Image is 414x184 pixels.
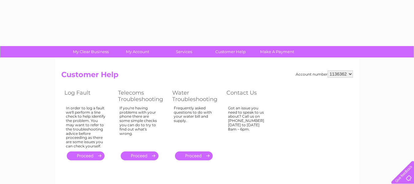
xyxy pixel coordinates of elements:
[175,151,213,160] a: .
[174,106,214,146] div: Frequently asked questions to do with your water bill and supply.
[252,46,302,57] a: Make A Payment
[67,151,104,160] a: .
[66,46,116,57] a: My Clear Business
[61,70,353,82] h2: Customer Help
[115,88,169,104] th: Telecoms Troubleshooting
[228,106,268,146] div: Got an issue you need to speak to us about? Call us on [PHONE_NUMBER] [DATE] to [DATE] 8am – 6pm.
[66,106,106,148] div: In order to log a fault we'll perform a line check to help identify the problem. You may want to ...
[121,151,158,160] a: .
[159,46,209,57] a: Services
[296,70,353,78] div: Account number
[223,88,277,104] th: Contact Us
[169,88,223,104] th: Water Troubleshooting
[61,88,115,104] th: Log Fault
[205,46,256,57] a: Customer Help
[120,106,160,146] div: If you're having problems with your phone there are some simple checks you can do to try to find ...
[112,46,163,57] a: My Account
